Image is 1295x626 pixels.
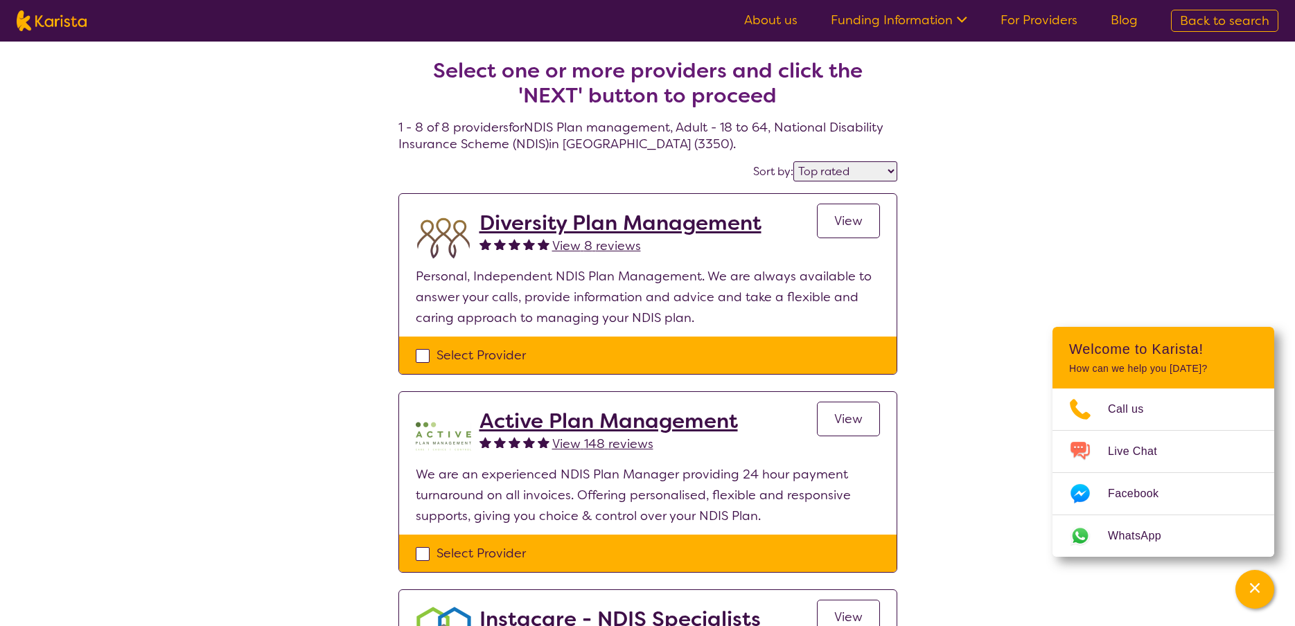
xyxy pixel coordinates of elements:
img: fullstar [494,238,506,250]
button: Channel Menu [1235,570,1274,609]
span: Live Chat [1108,441,1174,462]
a: View 8 reviews [552,235,641,256]
h2: Select one or more providers and click the 'NEXT' button to proceed [415,58,881,108]
img: fullstar [538,436,549,448]
a: Back to search [1171,10,1278,32]
div: Channel Menu [1052,327,1274,557]
span: View [834,411,863,427]
a: View [817,402,880,436]
ul: Choose channel [1052,388,1274,557]
a: About us [744,12,798,28]
span: View 8 reviews [552,238,641,254]
a: For Providers [1001,12,1077,28]
span: Call us [1108,399,1161,420]
a: View [817,204,880,238]
a: View 148 reviews [552,433,653,454]
img: pypzb5qm7jexfhutod0x.png [416,409,471,464]
h4: 1 - 8 of 8 providers for NDIS Plan management , Adult - 18 to 64 , National Disability Insurance ... [398,25,897,152]
span: View [834,213,863,229]
img: fullstar [479,436,491,448]
img: fullstar [523,238,535,250]
h2: Welcome to Karista! [1069,341,1258,357]
img: duqvjtfkvnzb31ymex15.png [416,211,471,266]
span: Facebook [1108,483,1175,504]
img: fullstar [509,436,520,448]
p: Personal, Independent NDIS Plan Management. We are always available to answer your calls, provide... [416,266,880,328]
a: Active Plan Management [479,409,738,433]
img: fullstar [494,436,506,448]
span: Back to search [1180,12,1269,29]
p: We are an experienced NDIS Plan Manager providing 24 hour payment turnaround on all invoices. Off... [416,464,880,526]
img: fullstar [523,436,535,448]
a: Web link opens in a new tab. [1052,515,1274,557]
a: Diversity Plan Management [479,211,761,235]
label: Sort by: [753,164,793,179]
img: fullstar [538,238,549,250]
img: fullstar [509,238,520,250]
a: Funding Information [831,12,967,28]
span: WhatsApp [1108,526,1178,546]
a: Blog [1111,12,1138,28]
span: View 148 reviews [552,436,653,452]
img: Karista logo [17,10,87,31]
p: How can we help you [DATE]? [1069,363,1258,375]
span: View [834,609,863,625]
img: fullstar [479,238,491,250]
